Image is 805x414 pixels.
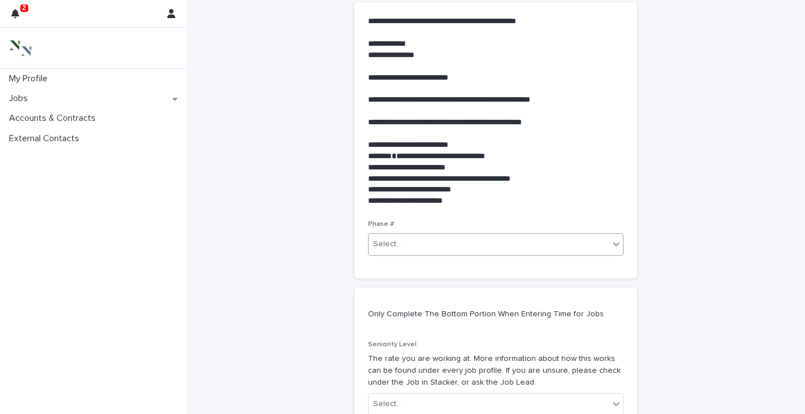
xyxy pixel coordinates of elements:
span: Seniority Level [368,341,417,348]
p: External Contacts [5,133,88,144]
p: My Profile [5,73,57,84]
p: 2 [22,4,26,12]
p: Jobs [5,93,37,104]
span: Phase # [368,221,394,228]
p: The rate you are working at. More information about how this works can be found under every job p... [368,353,624,388]
img: 3bAFpBnQQY6ys9Fa9hsD [9,37,32,59]
div: 2 [11,7,26,27]
div: Select... [373,398,401,410]
div: Select... [373,238,401,250]
p: Accounts & Contracts [5,113,105,124]
p: Only Complete The Bottom Portion When Entering Time for Jobs [368,309,619,319]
